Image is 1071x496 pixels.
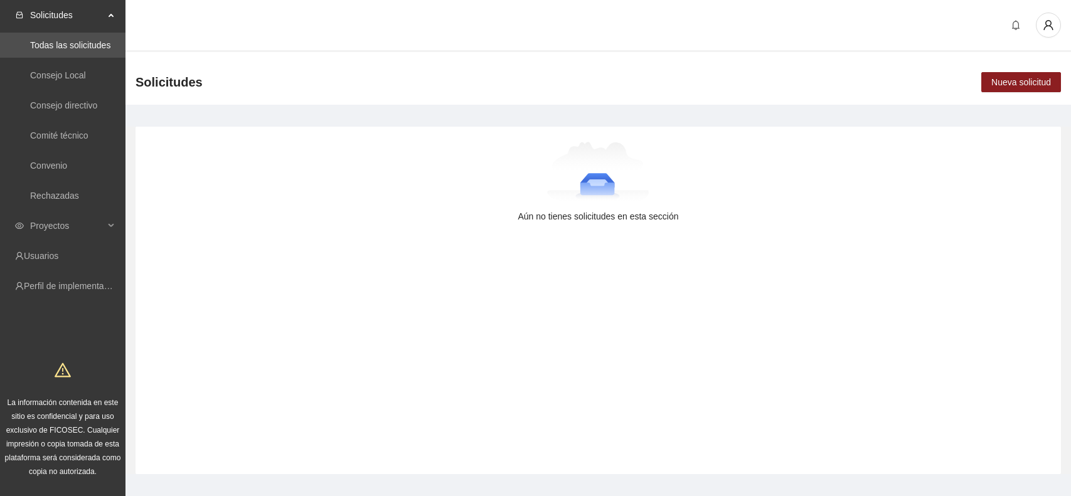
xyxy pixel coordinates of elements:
[55,362,71,378] span: warning
[30,191,79,201] a: Rechazadas
[1036,19,1060,31] span: user
[5,398,121,476] span: La información contenida en este sitio es confidencial y para uso exclusivo de FICOSEC. Cualquier...
[24,281,122,291] a: Perfil de implementadora
[1006,15,1026,35] button: bell
[136,72,203,92] span: Solicitudes
[30,130,88,140] a: Comité técnico
[1036,13,1061,38] button: user
[547,142,649,204] img: Aún no tienes solicitudes en esta sección
[30,40,110,50] a: Todas las solicitudes
[24,251,58,261] a: Usuarios
[30,70,86,80] a: Consejo Local
[981,72,1061,92] button: Nueva solicitud
[30,213,104,238] span: Proyectos
[991,75,1051,89] span: Nueva solicitud
[1006,20,1025,30] span: bell
[30,3,104,28] span: Solicitudes
[30,100,97,110] a: Consejo directivo
[30,161,67,171] a: Convenio
[156,209,1041,223] div: Aún no tienes solicitudes en esta sección
[15,221,24,230] span: eye
[15,11,24,19] span: inbox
